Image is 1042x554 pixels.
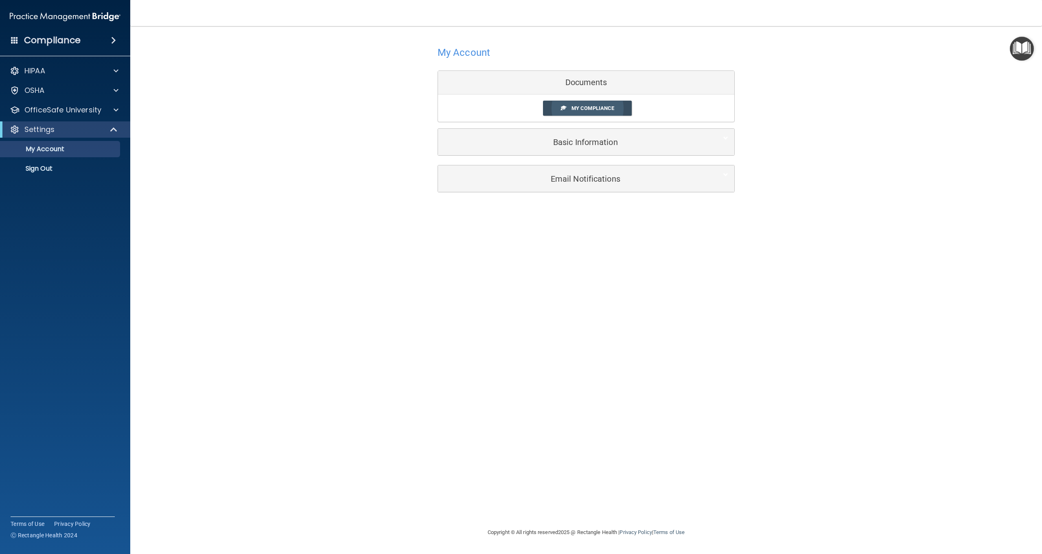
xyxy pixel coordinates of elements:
[620,529,652,535] a: Privacy Policy
[438,71,734,95] div: Documents
[10,86,118,95] a: OSHA
[571,105,614,111] span: My Compliance
[11,531,77,539] span: Ⓒ Rectangle Health 2024
[24,66,45,76] p: HIPAA
[24,86,45,95] p: OSHA
[10,125,118,134] a: Settings
[10,66,118,76] a: HIPAA
[11,520,44,528] a: Terms of Use
[24,125,55,134] p: Settings
[10,105,118,115] a: OfficeSafe University
[438,519,735,545] div: Copyright © All rights reserved 2025 @ Rectangle Health | |
[5,145,116,153] p: My Account
[444,174,703,183] h5: Email Notifications
[438,47,490,58] h4: My Account
[444,133,728,151] a: Basic Information
[54,520,91,528] a: Privacy Policy
[24,105,101,115] p: OfficeSafe University
[901,496,1032,529] iframe: Drift Widget Chat Controller
[444,138,703,147] h5: Basic Information
[10,9,120,25] img: PMB logo
[653,529,685,535] a: Terms of Use
[24,35,81,46] h4: Compliance
[5,165,116,173] p: Sign Out
[444,169,728,188] a: Email Notifications
[1010,37,1034,61] button: Open Resource Center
